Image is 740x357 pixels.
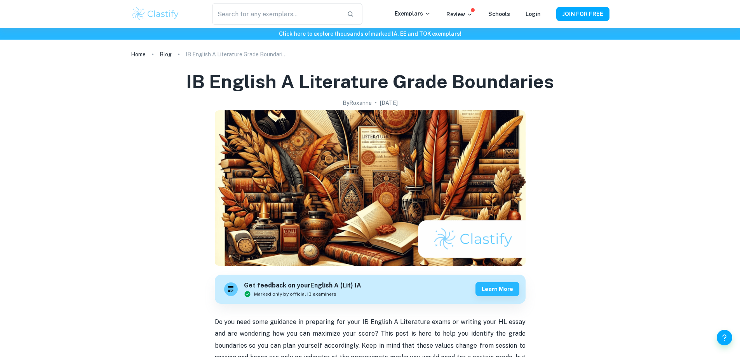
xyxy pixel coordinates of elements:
[475,282,519,296] button: Learn more
[526,11,541,17] a: Login
[244,281,361,291] h6: Get feedback on your English A (Lit) IA
[131,6,180,22] img: Clastify logo
[346,330,374,337] span: our score
[375,99,377,107] p: •
[717,330,732,345] button: Help and Feedback
[215,110,526,266] img: IB English A Literature Grade Boundaries cover image
[343,99,372,107] h2: By Roxanne
[131,49,146,60] a: Home
[446,10,473,19] p: Review
[186,50,287,59] p: IB English A Literature Grade Boundaries
[160,49,172,60] a: Blog
[395,9,431,18] p: Exemplars
[488,11,510,17] a: Schools
[556,7,609,21] button: JOIN FOR FREE
[254,291,336,298] span: Marked only by official IB examiners
[212,3,340,25] input: Search for any exemplars...
[380,99,398,107] h2: [DATE]
[215,275,526,304] a: Get feedback on yourEnglish A (Lit) IAMarked only by official IB examinersLearn more
[2,30,738,38] h6: Click here to explore thousands of marked IA, EE and TOK exemplars !
[186,69,554,94] h1: IB English A Literature Grade Boundaries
